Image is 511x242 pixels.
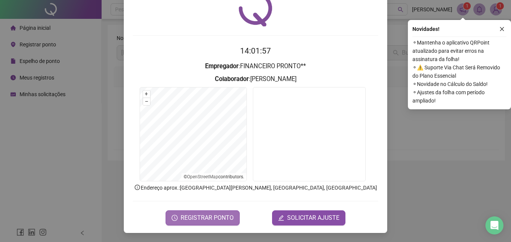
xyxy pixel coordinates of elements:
span: ⚬ ⚠️ Suporte Via Chat Será Removido do Plano Essencial [412,63,506,80]
h3: : [PERSON_NAME] [133,74,378,84]
li: © contributors. [184,174,244,179]
strong: Colaborador [215,75,249,83]
button: editSOLICITAR AJUSTE [272,210,345,225]
button: + [143,90,150,98]
time: 14:01:57 [240,46,271,55]
button: REGISTRAR PONTO [166,210,240,225]
span: close [499,26,505,32]
span: ⚬ Novidade no Cálculo do Saldo! [412,80,506,88]
span: clock-circle [172,215,178,221]
span: ⚬ Mantenha o aplicativo QRPoint atualizado para evitar erros na assinatura da folha! [412,38,506,63]
strong: Empregador [205,63,239,70]
span: SOLICITAR AJUSTE [287,213,339,222]
span: edit [278,215,284,221]
div: Open Intercom Messenger [485,216,503,234]
span: ⚬ Ajustes da folha com período ampliado! [412,88,506,105]
a: OpenStreetMap [187,174,218,179]
span: info-circle [134,184,141,191]
span: Novidades ! [412,25,440,33]
p: Endereço aprox. : [GEOGRAPHIC_DATA][PERSON_NAME], [GEOGRAPHIC_DATA], [GEOGRAPHIC_DATA] [133,184,378,192]
h3: : FINANCEIRO PRONTO** [133,61,378,71]
button: – [143,98,150,105]
span: REGISTRAR PONTO [181,213,234,222]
